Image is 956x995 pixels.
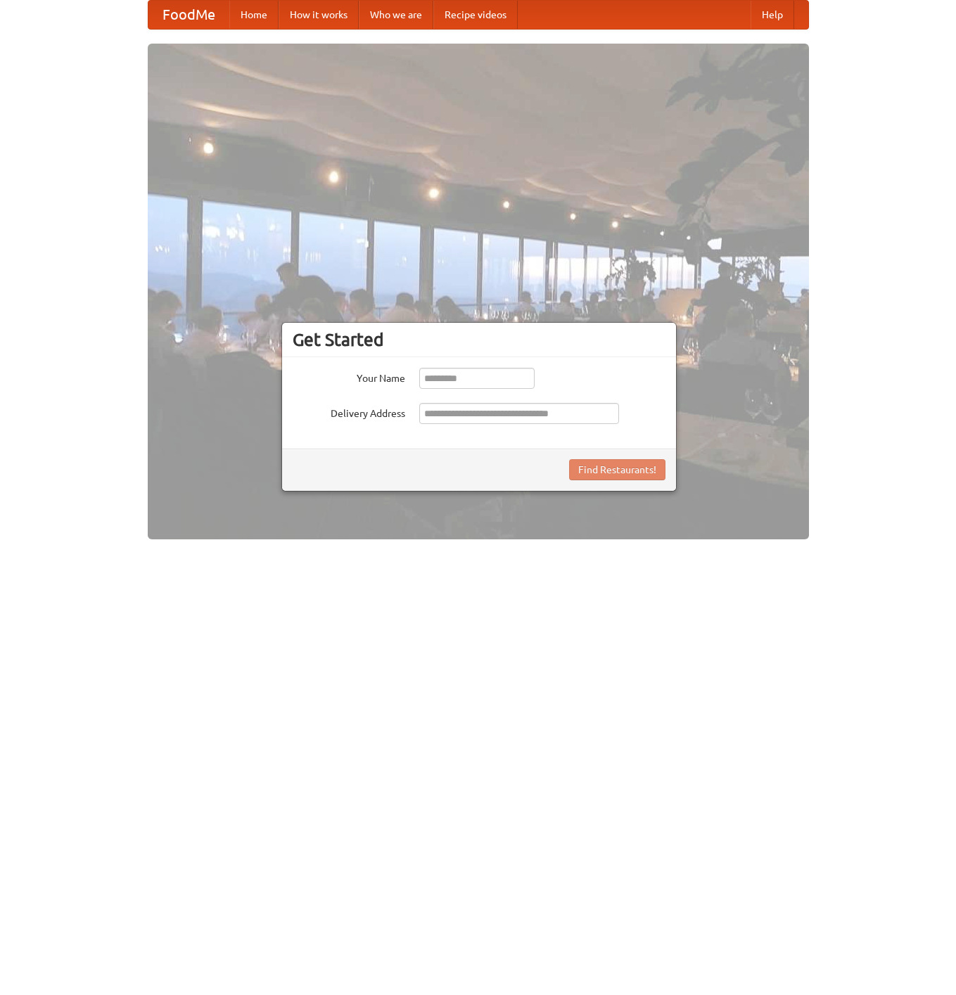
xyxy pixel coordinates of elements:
[148,1,229,29] a: FoodMe
[229,1,279,29] a: Home
[293,368,405,385] label: Your Name
[293,403,405,421] label: Delivery Address
[433,1,518,29] a: Recipe videos
[751,1,794,29] a: Help
[569,459,665,480] button: Find Restaurants!
[293,329,665,350] h3: Get Started
[359,1,433,29] a: Who we are
[279,1,359,29] a: How it works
